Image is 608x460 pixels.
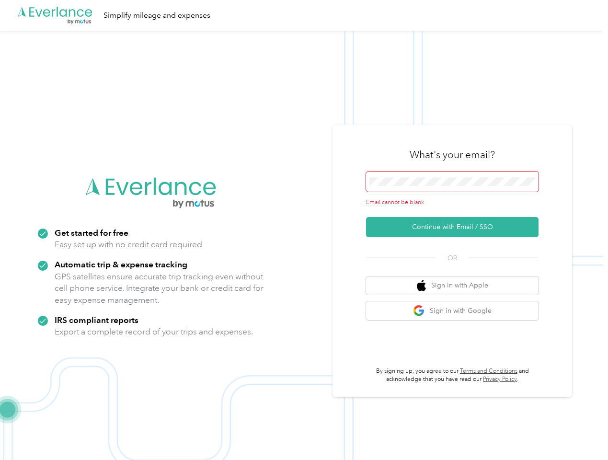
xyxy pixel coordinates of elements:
button: Continue with Email / SSO [366,217,539,237]
p: Export a complete record of your trips and expenses. [55,326,253,338]
img: apple logo [417,280,426,292]
p: By signing up, you agree to our and acknowledge that you have read our . [366,367,539,384]
h3: What's your email? [410,148,495,161]
strong: Get started for free [55,228,128,238]
div: Email cannot be blank [366,198,539,207]
button: apple logoSign in with Apple [366,276,539,295]
span: OR [436,253,469,263]
a: Privacy Policy [483,376,517,383]
img: google logo [413,305,425,317]
a: Terms and Conditions [460,368,517,375]
button: google logoSign in with Google [366,301,539,320]
div: Simplify mileage and expenses [103,10,210,22]
strong: Automatic trip & expense tracking [55,259,187,269]
p: GPS satellites ensure accurate trip tracking even without cell phone service. Integrate your bank... [55,271,264,306]
p: Easy set up with no credit card required [55,239,202,251]
strong: IRS compliant reports [55,315,138,325]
